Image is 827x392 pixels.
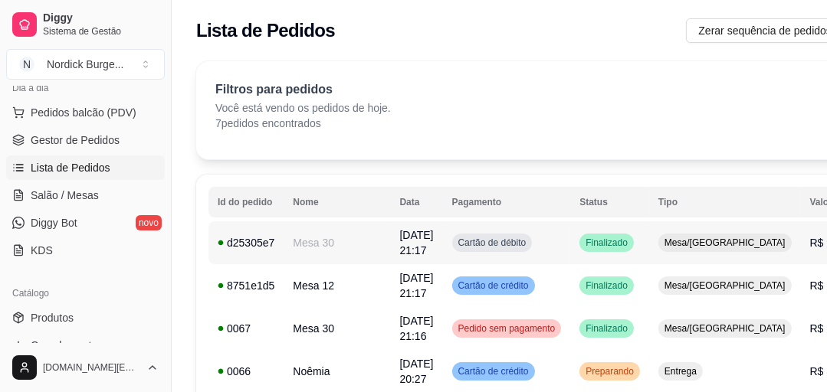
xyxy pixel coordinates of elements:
span: Finalizado [583,237,631,249]
td: Mesa 12 [284,264,390,307]
th: Status [570,187,649,217]
th: Tipo [649,187,801,217]
a: Complementos [6,333,165,358]
a: Produtos [6,305,165,330]
span: [DATE] 21:17 [399,229,433,256]
a: KDS [6,238,165,263]
a: Diggy Botnovo [6,211,165,235]
td: Mesa 30 [284,221,390,264]
a: Salão / Mesas [6,183,165,207]
div: Catálogo [6,281,165,305]
span: Cartão de crédito [455,365,532,377]
div: 8751e1d5 [218,278,274,293]
th: Pagamento [443,187,571,217]
span: N [19,57,34,72]
span: Mesa/[GEOGRAPHIC_DATA] [661,279,789,292]
span: KDS [31,243,53,258]
span: Entrega [661,365,700,377]
span: Pedidos balcão (PDV) [31,105,136,120]
th: Data [390,187,442,217]
div: 0066 [218,364,274,379]
span: [DATE] 20:27 [399,358,433,385]
div: d25305e7 [218,235,274,250]
span: Pedido sem pagamento [455,322,559,335]
th: Id do pedido [208,187,284,217]
span: Finalizado [583,322,631,335]
span: Produtos [31,310,74,325]
span: Cartão de crédito [455,279,532,292]
div: Nordick Burge ... [47,57,123,72]
div: Dia a dia [6,76,165,100]
span: Diggy Bot [31,215,77,230]
span: Salão / Mesas [31,188,99,203]
button: Pedidos balcão (PDV) [6,100,165,125]
span: Finalizado [583,279,631,292]
th: Nome [284,187,390,217]
button: Select a team [6,49,165,80]
p: Você está vendo os pedidos de hoje. [215,100,391,116]
span: Mesa/[GEOGRAPHIC_DATA] [661,322,789,335]
p: Filtros para pedidos [215,80,391,99]
span: Diggy [43,11,159,25]
span: [DATE] 21:17 [399,272,433,299]
span: Mesa/[GEOGRAPHIC_DATA] [661,237,789,249]
span: Preparando [583,365,637,377]
span: Sistema de Gestão [43,25,159,38]
span: [DATE] 21:16 [399,315,433,342]
td: Mesa 30 [284,307,390,350]
a: DiggySistema de Gestão [6,6,165,43]
div: 0067 [218,321,274,336]
span: Cartão de débito [455,237,530,249]
a: Gestor de Pedidos [6,128,165,152]
p: 7 pedidos encontrados [215,116,391,131]
span: Complementos [31,338,103,353]
a: Lista de Pedidos [6,155,165,180]
span: [DOMAIN_NAME][EMAIL_ADDRESS][DOMAIN_NAME] [43,361,140,374]
span: Lista de Pedidos [31,160,110,175]
button: [DOMAIN_NAME][EMAIL_ADDRESS][DOMAIN_NAME] [6,349,165,386]
span: Gestor de Pedidos [31,132,120,148]
h2: Lista de Pedidos [196,18,335,43]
